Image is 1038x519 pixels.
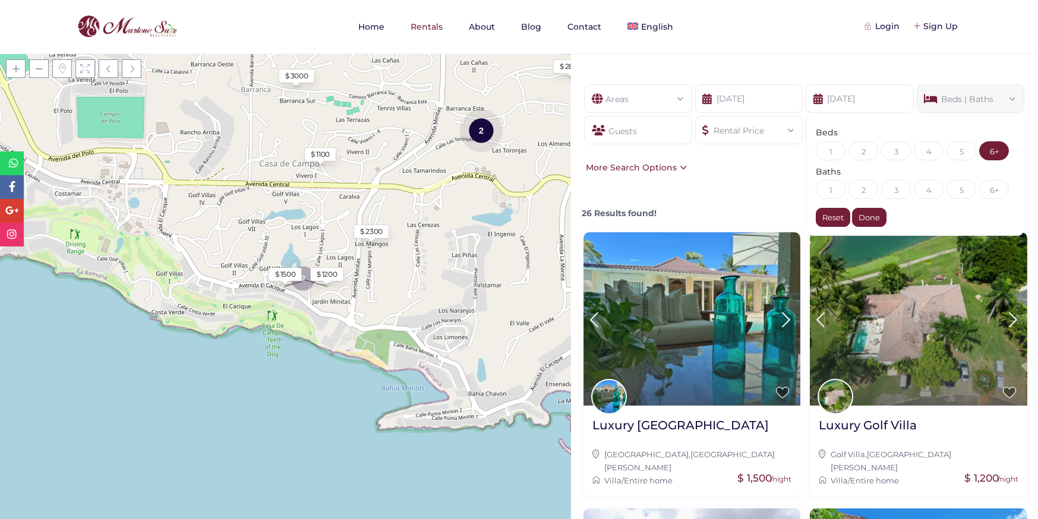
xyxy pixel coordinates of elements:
[806,84,914,113] input: Check-Out
[705,116,794,137] div: Rental Price
[819,474,1018,487] div: /
[848,180,878,199] div: 2
[641,21,673,32] span: English
[816,180,845,199] div: 1
[584,116,692,144] div: Guests
[604,450,689,459] a: [GEOGRAPHIC_DATA]
[946,141,976,160] div: 5
[583,232,801,406] img: Luxury Villa Lagos
[282,256,324,300] div: 2
[592,474,792,487] div: /
[852,208,886,227] div: Done
[816,127,1015,138] h3: Beds
[881,180,911,199] div: 3
[592,448,792,474] div: ,
[914,20,958,33] div: Sign Up
[819,417,917,442] a: Luxury Golf Villa
[460,108,503,153] div: 2
[819,448,1018,474] div: ,
[881,141,911,160] div: 3
[579,198,1032,220] div: 26 Results found!
[831,450,951,472] a: [GEOGRAPHIC_DATA][PERSON_NAME]
[275,269,296,280] div: $ 1500
[624,476,673,485] a: Entire home
[604,476,621,485] a: Villa
[866,20,900,33] div: Login
[311,149,330,160] div: $ 1100
[317,269,337,280] div: $ 1200
[360,226,383,237] div: $ 2300
[74,12,180,41] img: logo
[695,84,803,113] input: Check-In
[831,476,848,485] a: Villa
[196,147,374,209] div: Loading Maps
[850,476,899,485] a: Entire home
[914,180,944,199] div: 4
[816,141,845,160] div: 1
[979,180,1009,199] div: 6+
[592,417,769,442] a: Luxury [GEOGRAPHIC_DATA]
[816,166,1015,177] h3: Baths
[831,450,865,459] a: Golf Villa
[979,141,1009,160] div: 6+
[594,85,683,106] div: Areas
[848,141,878,160] div: 2
[819,417,917,433] h2: Luxury Golf Villa
[592,417,769,433] h2: Luxury [GEOGRAPHIC_DATA]
[926,85,1015,106] div: Beds | Baths
[816,208,850,227] div: Reset
[583,161,687,174] div: More Search Options
[946,180,976,199] div: 5
[914,141,944,160] div: 4
[810,232,1027,406] img: Luxury Golf Villa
